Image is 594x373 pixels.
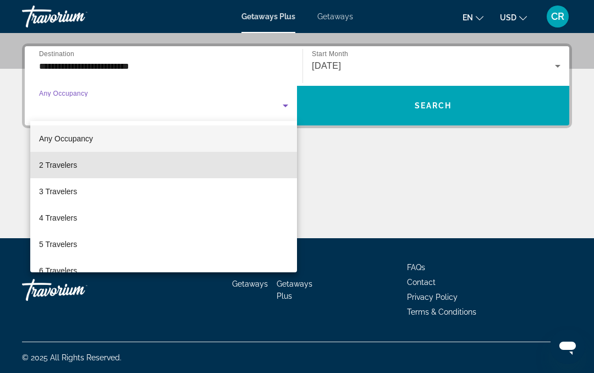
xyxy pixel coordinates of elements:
span: 3 Travelers [39,185,77,198]
span: 6 Travelers [39,264,77,277]
iframe: Button to launch messaging window [550,329,585,364]
span: Any Occupancy [39,134,93,143]
span: 4 Travelers [39,211,77,224]
span: 2 Travelers [39,158,77,172]
span: 5 Travelers [39,238,77,251]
